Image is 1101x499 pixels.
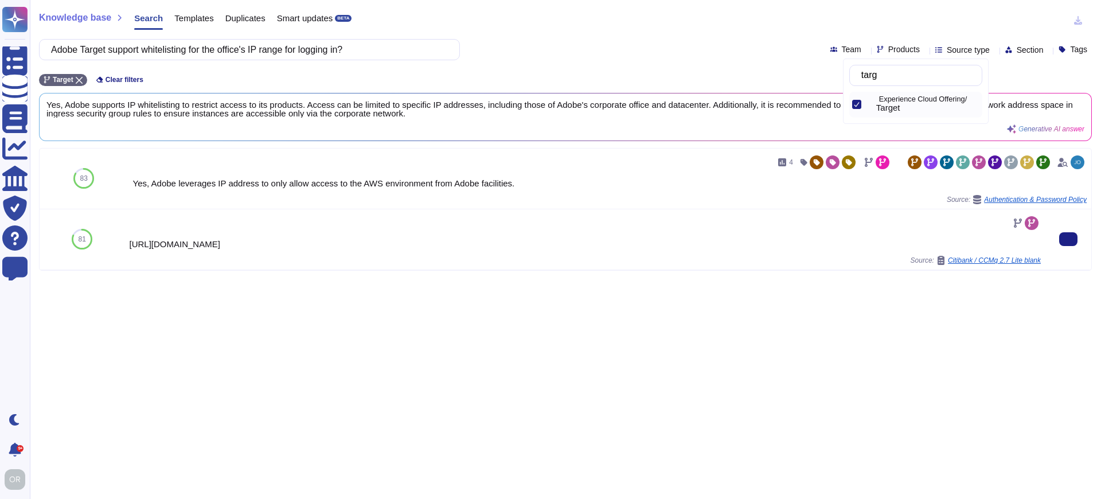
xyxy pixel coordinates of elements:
[225,14,266,22] span: Duplicates
[947,195,1087,204] span: Source:
[174,14,213,22] span: Templates
[5,469,25,490] img: user
[39,13,111,22] span: Knowledge base
[80,175,88,182] span: 83
[876,103,900,113] span: Target
[46,100,1084,118] span: Yes, Adobe supports IP whitelisting to restrict access to its products. Access can be limited to ...
[876,103,978,113] div: Target
[867,92,982,118] div: Target
[984,196,1087,203] span: Authentication & Password Policy
[789,159,793,166] span: 4
[948,257,1041,264] span: Citibank / CCMq 2.7 Lite blank
[277,14,333,22] span: Smart updates
[842,45,861,53] span: Team
[879,96,978,103] p: Experience Cloud Offering/
[106,76,143,83] span: Clear filters
[1018,126,1084,132] span: Generative AI answer
[867,98,872,111] div: Target
[1070,45,1087,53] span: Tags
[947,46,990,54] span: Source type
[17,445,24,452] div: 9+
[79,236,86,243] span: 81
[133,179,1087,188] div: Yes, Adobe leverages IP address to only allow access to the AWS environment from Adobe facilities.
[856,65,982,85] input: Search by keywords
[129,240,1041,248] div: [URL][DOMAIN_NAME]
[888,45,920,53] span: Products
[134,14,163,22] span: Search
[1071,155,1084,169] img: user
[53,76,73,83] span: Target
[2,467,33,492] button: user
[335,15,352,22] div: BETA
[1017,46,1044,54] span: Section
[911,256,1041,265] span: Source:
[45,40,448,60] input: Search a question or template...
